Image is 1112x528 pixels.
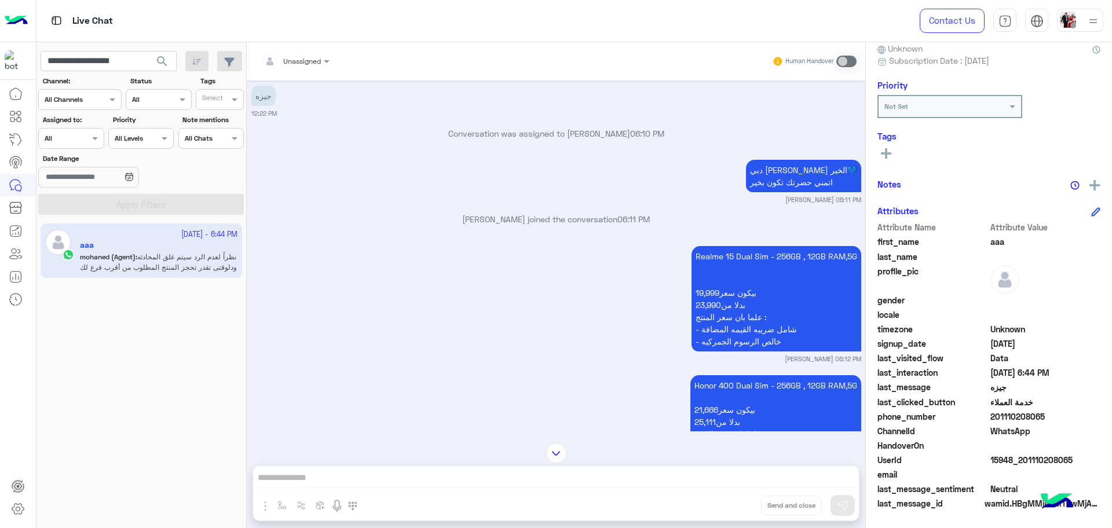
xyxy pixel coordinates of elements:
[877,497,982,509] span: last_message_id
[251,127,861,140] p: Conversation was assigned to [PERSON_NAME]
[877,265,988,292] span: profile_pic
[990,439,1101,452] span: null
[993,9,1016,33] a: tab
[72,13,113,29] p: Live Chat
[877,410,988,423] span: phone_number
[5,9,28,33] img: Logo
[990,236,1101,248] span: aaa
[877,352,988,364] span: last_visited_flow
[990,265,1019,294] img: defaultAdmin.png
[920,9,985,33] a: Contact Us
[283,57,321,65] span: Unassigned
[617,214,650,224] span: 06:11 PM
[990,309,1101,321] span: null
[200,93,223,106] div: Select
[746,160,861,192] p: 4/10/2025, 6:11 PM
[877,294,988,306] span: gender
[43,115,103,125] label: Assigned to:
[889,54,989,67] span: Subscription Date : [DATE]
[990,221,1101,233] span: Attribute Value
[990,483,1101,495] span: 0
[49,13,64,28] img: tab
[990,396,1101,408] span: خدمة العملاء
[877,80,908,90] h6: Priority
[877,42,923,54] span: Unknown
[990,352,1101,364] span: Data
[130,76,190,86] label: Status
[990,425,1101,437] span: 2
[761,496,822,515] button: Send and close
[990,454,1101,466] span: 15948_201110208065
[877,338,988,350] span: signup_date
[877,179,901,189] h6: Notes
[877,396,988,408] span: last_clicked_button
[990,338,1101,350] span: 2025-02-01T17:42:20.728Z
[38,194,244,215] button: Apply Filters
[690,375,861,468] p: 4/10/2025, 6:12 PM
[251,86,276,106] p: 4/10/2025, 12:22 PM
[251,213,861,225] p: [PERSON_NAME] joined the conversation
[877,131,1100,141] h6: Tags
[990,410,1101,423] span: 201110208065
[148,51,177,76] button: search
[630,129,664,138] span: 06:10 PM
[692,246,861,351] p: 4/10/2025, 6:12 PM
[43,153,173,164] label: Date Range
[251,109,277,118] small: 12:22 PM
[877,366,988,379] span: last_interaction
[1070,181,1080,190] img: notes
[877,439,988,452] span: HandoverOn
[877,425,988,437] span: ChannelId
[785,195,861,204] small: [PERSON_NAME] 06:11 PM
[1030,14,1044,28] img: tab
[877,236,988,248] span: first_name
[877,381,988,393] span: last_message
[785,354,861,364] small: [PERSON_NAME] 06:12 PM
[990,323,1101,335] span: Unknown
[877,251,988,263] span: last_name
[990,366,1101,379] span: 2025-10-04T15:44:45.847Z
[877,454,988,466] span: UserId
[1037,482,1077,522] img: hulul-logo.png
[43,76,120,86] label: Channel:
[546,443,566,463] img: scroll
[985,497,1100,509] span: wamid.HBgMMjAxMTEwMjA4MDY1FQIAEhggQTU1MUIzQ0ZDODg0QkM0MkMxQTE0MUU2RDdGMUQ4Q0YA
[1086,14,1100,28] img: profile
[877,309,988,321] span: locale
[1089,180,1100,190] img: add
[998,14,1012,28] img: tab
[877,468,988,481] span: email
[877,323,988,335] span: timezone
[884,102,908,111] b: Not Set
[1060,12,1076,28] img: userImage
[877,221,988,233] span: Attribute Name
[155,54,169,68] span: search
[200,76,243,86] label: Tags
[990,468,1101,481] span: null
[990,294,1101,306] span: null
[877,206,919,216] h6: Attributes
[990,381,1101,393] span: جيزه
[877,483,988,495] span: last_message_sentiment
[785,57,834,66] small: Human Handover
[5,50,25,71] img: 1403182699927242
[182,115,242,125] label: Note mentions
[113,115,173,125] label: Priority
